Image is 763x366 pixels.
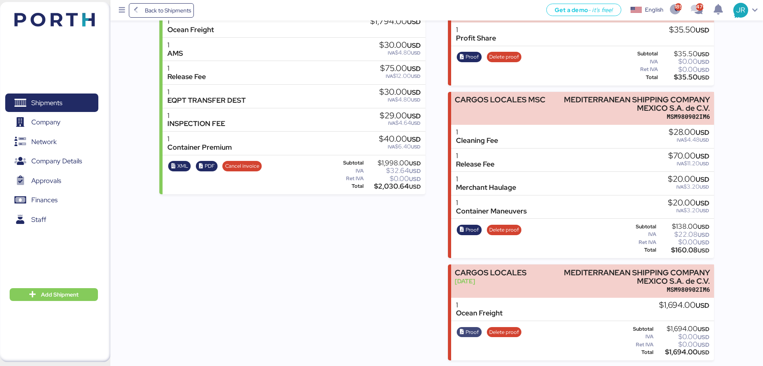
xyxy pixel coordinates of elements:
[623,67,658,72] div: Ret IVA
[5,152,98,171] a: Company Details
[623,232,656,237] div: IVA
[487,52,522,62] button: Delete proof
[736,5,745,15] span: JR
[177,162,188,171] span: XML
[167,88,246,96] div: 1
[167,64,206,73] div: 1
[623,247,656,253] div: Total
[456,175,516,183] div: 1
[658,232,709,238] div: $22.08
[334,168,364,174] div: IVA
[222,161,262,171] button: Cancel invoice
[379,41,421,50] div: $30.00
[698,349,709,356] span: USD
[457,225,482,235] button: Proof
[466,226,479,234] span: Proof
[696,175,709,184] span: USD
[31,214,46,226] span: Staff
[557,285,710,294] div: MSM980902IM6
[129,3,194,18] a: Back to Shipments
[623,75,658,80] div: Total
[623,342,653,348] div: Ret IVA
[466,53,479,61] span: Proof
[380,73,421,79] div: $12.00
[659,67,710,73] div: $0.00
[455,277,527,285] div: [DATE]
[388,120,395,126] span: IVA
[623,59,658,65] div: IVA
[31,155,82,167] span: Company Details
[700,184,709,190] span: USD
[676,207,684,214] span: IVA
[411,97,421,103] span: USD
[379,135,421,144] div: $40.00
[10,288,98,301] button: Add Shipment
[698,66,709,73] span: USD
[167,120,225,128] div: INSPECTION FEE
[557,96,710,112] div: MEDITERRANEAN SHIPPING COMPANY MEXICO S.A. de C.V.
[167,143,232,152] div: Container Premium
[700,207,709,214] span: USD
[334,160,364,166] div: Subtotal
[668,152,709,161] div: $70.00
[456,207,527,216] div: Container Maneuvers
[455,96,545,104] div: CARGOS LOCALES MSC
[380,112,421,120] div: $29.00
[655,342,710,348] div: $0.00
[365,160,421,166] div: $1,998.00
[700,137,709,143] span: USD
[655,334,710,340] div: $0.00
[700,161,709,167] span: USD
[487,327,522,338] button: Delete proof
[380,120,421,126] div: $4.64
[407,64,421,73] span: USD
[698,239,709,246] span: USD
[623,326,653,332] div: Subtotal
[623,224,656,230] div: Subtotal
[388,50,395,56] span: IVA
[669,128,709,137] div: $28.00
[5,171,98,190] a: Approvals
[41,290,79,299] span: Add Shipment
[698,247,709,254] span: USD
[370,17,421,26] div: $1,794.00
[456,34,496,43] div: Profit Share
[456,309,503,317] div: Ocean Freight
[698,74,709,81] span: USD
[557,112,710,121] div: MSM980902IM6
[167,73,206,81] div: Release Fee
[456,152,494,160] div: 1
[379,88,421,97] div: $30.00
[407,112,421,120] span: USD
[659,74,710,80] div: $35.50
[456,160,494,169] div: Release Fee
[380,64,421,73] div: $75.00
[409,160,421,167] span: USD
[334,183,364,189] div: Total
[658,247,709,253] div: $160.08
[388,144,395,150] span: IVA
[168,161,191,171] button: XML
[658,224,709,230] div: $138.00
[411,50,421,56] span: USD
[645,6,663,14] div: English
[698,325,709,333] span: USD
[456,199,527,207] div: 1
[698,341,709,348] span: USD
[31,136,57,148] span: Network
[669,26,709,35] div: $35.50
[655,326,710,332] div: $1,694.00
[456,183,516,192] div: Merchant Haulage
[659,59,710,65] div: $0.00
[696,26,709,35] span: USD
[669,137,709,143] div: $4.48
[5,191,98,209] a: Finances
[31,97,62,109] span: Shipments
[365,168,421,174] div: $32.64
[489,53,519,61] span: Delete proof
[455,268,527,277] div: CARGOS LOCALES
[698,333,709,341] span: USD
[456,128,498,136] div: 1
[379,50,421,56] div: $4.80
[696,301,709,310] span: USD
